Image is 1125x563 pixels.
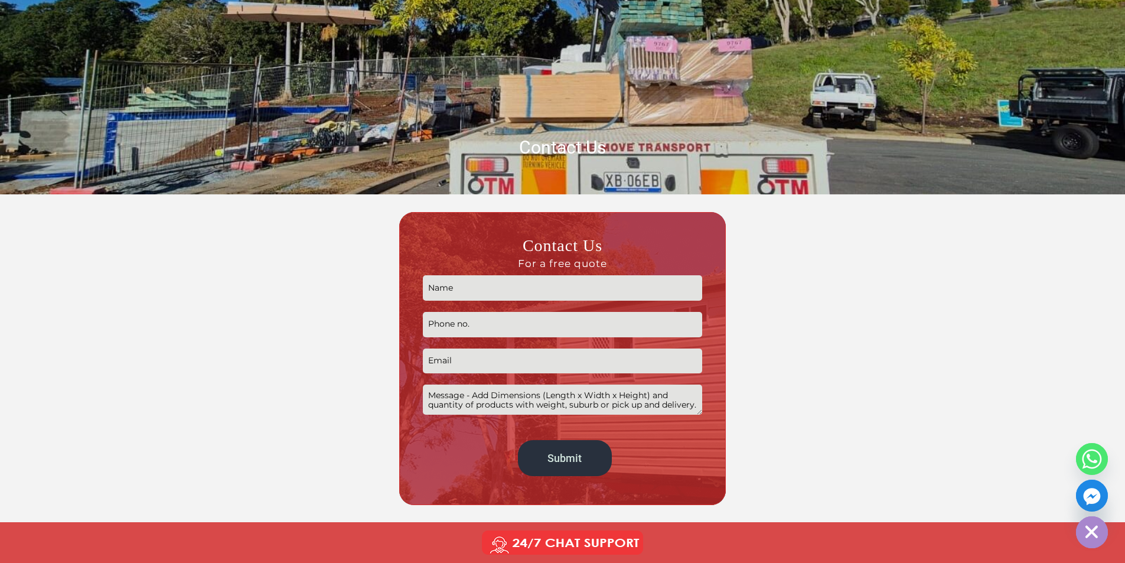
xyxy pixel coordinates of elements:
[423,349,702,374] input: Email
[518,440,612,476] input: Submit
[474,528,651,558] img: Call us Anytime
[423,235,702,481] form: Contact form
[1076,480,1108,512] a: Facebook_Messenger
[423,257,702,270] span: For a free quote
[226,136,899,159] h1: Contact Us
[423,312,702,337] input: Phone no.
[423,275,702,301] input: Name
[1076,443,1108,475] a: Whatsapp
[423,235,702,269] h3: Contact Us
